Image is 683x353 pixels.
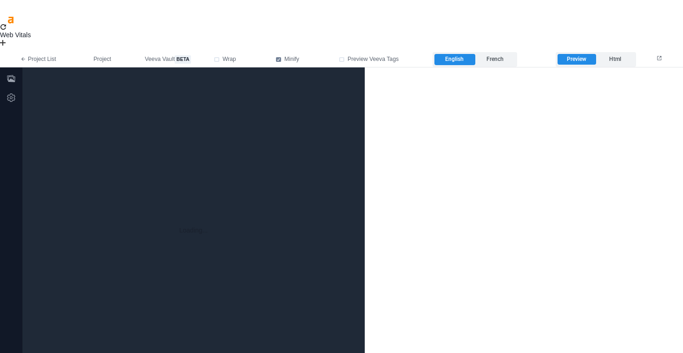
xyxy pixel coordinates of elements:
[77,52,128,67] button: Project
[93,55,111,64] span: Project
[434,54,475,65] label: English
[348,55,399,64] span: Preview Veeva Tags
[596,54,634,65] label: Html
[558,54,596,65] label: Preview
[284,55,299,64] span: Minify
[223,55,236,64] span: Wrap
[128,52,208,67] button: Veeva Vaultbeta
[475,54,515,65] label: French
[175,55,191,64] span: beta
[145,55,191,64] span: Veeva Vault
